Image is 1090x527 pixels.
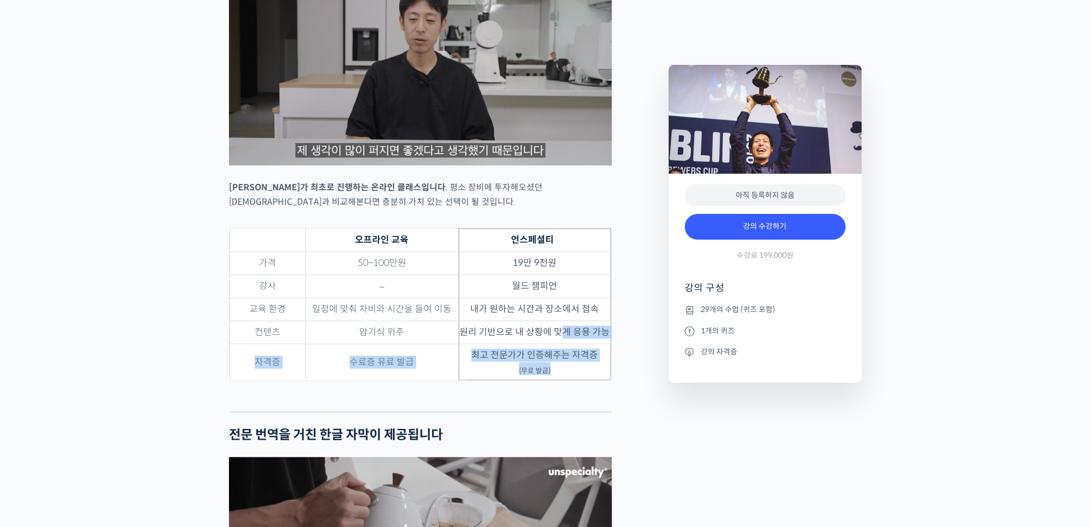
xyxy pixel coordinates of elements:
[166,356,179,365] span: 설정
[685,345,846,358] li: 강의 자격증
[306,252,458,275] td: 50~100만원
[306,228,458,252] th: 오프라인 교육
[229,275,306,298] td: 강사
[229,180,612,209] p: . 평소 장비에 투자해오셨던 [DEMOGRAPHIC_DATA]과 비교해본다면 충분히 가치 있는 선택이 될 것입니다.
[229,344,306,381] td: 자격증
[229,252,306,275] td: 가격
[685,214,846,240] a: 강의 수강하기
[519,367,551,375] sub: (무료 발급)
[685,281,846,303] h4: 강의 구성
[306,298,458,321] td: 일정에 맞춰 차비와 시간을 들여 이동
[229,298,306,321] td: 교육 환경
[458,252,611,275] td: 19만 9천원
[458,344,611,381] td: 최고 전문가가 인증해주는 자격증
[458,321,611,344] td: 원리 기반으로 내 상황에 맞게 응용 가능
[306,275,458,298] td: –
[71,340,138,367] a: 대화
[685,324,846,337] li: 1개의 퀴즈
[3,340,71,367] a: 홈
[98,357,111,365] span: 대화
[737,250,794,261] span: 수강료 199,000원
[138,340,206,367] a: 설정
[229,321,306,344] td: 컨텐츠
[685,303,846,316] li: 29개의 수업 (퀴즈 포함)
[229,182,446,193] strong: [PERSON_NAME]가 최초로 진행하는 온라인 클래스입니다
[229,427,443,443] strong: 전문 번역을 거친 한글 자막이 제공됩니다
[34,356,40,365] span: 홈
[306,321,458,344] td: 암기식 위주
[511,234,554,246] strong: 언스페셜티
[458,298,611,321] td: 내가 원하는 시간과 장소에서 접속
[306,344,458,381] td: 수료증 유료 발급
[685,184,846,206] div: 아직 등록하지 않음
[458,275,611,298] td: 월드 챔피언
